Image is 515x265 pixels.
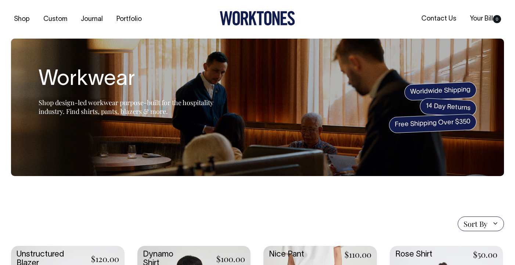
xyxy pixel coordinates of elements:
span: Shop design-led workwear purpose-built for the hospitality industry. Find shirts, pants, blazers ... [39,98,213,116]
a: Custom [40,13,70,25]
span: Free Shipping Over $350 [389,114,477,133]
span: 14 Day Returns [419,98,477,117]
span: 0 [493,15,501,23]
a: Shop [11,13,33,25]
span: Sort By [464,219,487,228]
a: Your Bill0 [467,13,504,25]
a: Portfolio [114,13,145,25]
h1: Workwear [39,68,222,92]
span: Worldwide Shipping [404,82,477,101]
a: Journal [78,13,106,25]
a: Contact Us [418,13,459,25]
